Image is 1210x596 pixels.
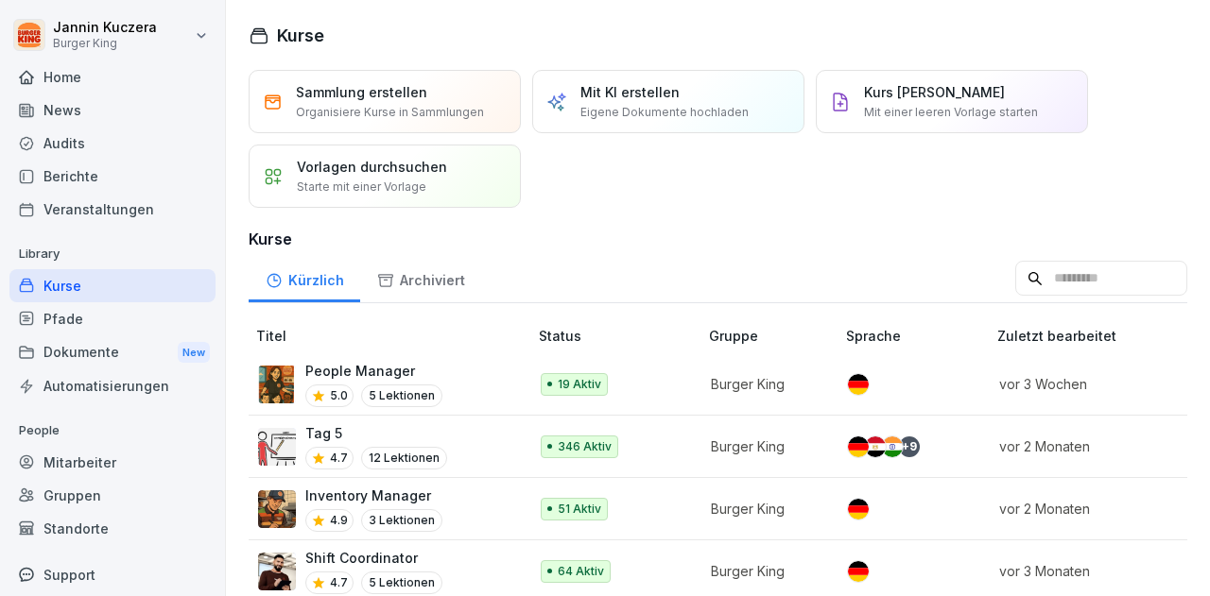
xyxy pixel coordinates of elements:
img: de.svg [848,436,869,457]
img: xc3x9m9uz5qfs93t7kmvoxs4.png [258,366,296,403]
img: in.svg [882,436,903,457]
p: 3 Lektionen [361,509,442,532]
div: Support [9,558,216,591]
p: Jannin Kuczera [53,20,157,36]
h3: Kurse [249,228,1187,250]
img: de.svg [848,499,869,519]
p: Burger King [711,561,816,581]
p: Vorlagen durchsuchen [297,157,447,177]
a: Audits [9,127,216,160]
p: 19 Aktiv [558,376,601,393]
p: Titel [256,326,531,346]
a: Home [9,60,216,94]
p: 12 Lektionen [361,447,447,469]
p: 51 Aktiv [558,501,601,518]
a: Automatisierungen [9,369,216,402]
p: Burger King [711,374,816,394]
p: People [9,416,216,446]
p: Burger King [711,436,816,456]
a: Veranstaltungen [9,193,216,226]
p: Mit einer leeren Vorlage starten [864,104,1038,121]
a: Gruppen [9,479,216,512]
p: 5 Lektionen [361,384,442,407]
img: vy1vuzxsdwx3e5y1d1ft51l0.png [258,428,296,466]
p: 5.0 [330,387,348,404]
p: Organisiere Kurse in Sammlungen [296,104,484,121]
a: News [9,94,216,127]
p: 346 Aktiv [558,438,612,455]
img: de.svg [848,374,869,395]
p: 64 Aktiv [558,563,604,580]
p: vor 3 Monaten [999,561,1192,581]
p: 5 Lektionen [361,571,442,594]
p: Kurs [PERSON_NAME] [864,82,1005,102]
div: + 9 [899,436,920,457]
img: eg.svg [865,436,886,457]
a: Archiviert [360,254,481,302]
p: Eigene Dokumente hochladen [580,104,749,121]
a: Mitarbeiter [9,446,216,479]
p: Starte mit einer Vorlage [297,179,426,196]
p: Gruppe [709,326,838,346]
p: Tag 5 [305,423,447,443]
p: People Manager [305,361,442,381]
p: 4.7 [330,574,348,591]
p: vor 2 Monaten [999,499,1192,519]
a: DokumenteNew [9,335,216,370]
p: Shift Coordinator [305,548,442,568]
p: Status [539,326,701,346]
p: Mit KI erstellen [580,82,680,102]
p: 4.7 [330,450,348,467]
a: Berichte [9,160,216,193]
a: Standorte [9,512,216,545]
a: Pfade [9,302,216,335]
a: Kürzlich [249,254,360,302]
p: Burger King [53,37,157,50]
p: Inventory Manager [305,485,442,505]
p: Burger King [711,499,816,519]
p: Sprache [846,326,990,346]
p: Library [9,239,216,269]
p: 4.9 [330,512,348,529]
img: o1h5p6rcnzw0lu1jns37xjxx.png [258,490,296,528]
p: vor 3 Wochen [999,374,1192,394]
img: q4kvd0p412g56irxfxn6tm8s.png [258,553,296,590]
img: de.svg [848,561,869,582]
h1: Kurse [277,23,324,48]
a: Kurse [9,269,216,302]
p: Sammlung erstellen [296,82,427,102]
div: New [178,342,210,364]
div: Dokumente [9,335,216,370]
p: vor 2 Monaten [999,436,1192,456]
